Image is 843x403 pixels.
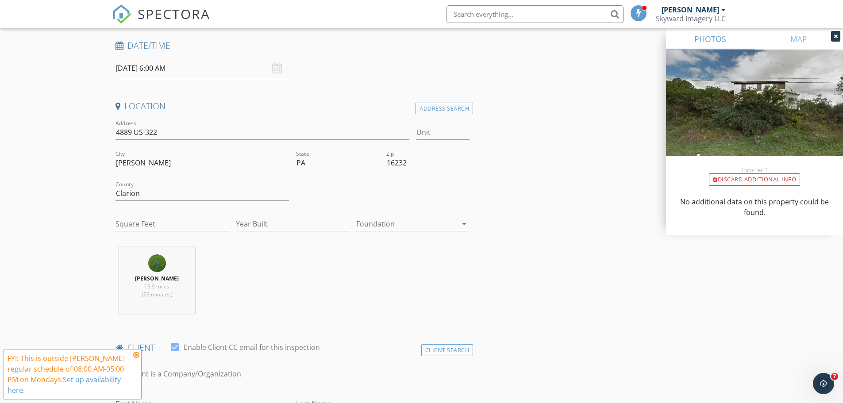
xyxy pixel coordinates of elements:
[459,219,470,229] i: arrow_drop_down
[142,291,172,298] span: (25 minutes)
[138,4,210,23] span: SPECTORA
[135,275,179,282] strong: [PERSON_NAME]
[421,344,473,356] div: Client Search
[813,373,834,394] iframe: Intercom live chat
[831,373,838,380] span: 7
[666,166,843,173] div: Incorrect?
[754,28,843,50] a: MAP
[130,369,241,378] label: Client is a Company/Organization
[148,254,166,272] img: 1731541633013.jpg
[184,343,320,352] label: Enable Client CC email for this inspection
[8,375,121,395] a: Set up availability here.
[677,196,832,218] p: No additional data on this property could be found.
[447,5,624,23] input: Search everything...
[115,58,289,79] input: Select date
[115,342,470,353] h4: client
[115,100,470,112] h4: Location
[662,5,719,14] div: [PERSON_NAME]
[8,353,131,395] div: FYI: This is outside [PERSON_NAME] regular schedule of 08:00 AM-05:00 PM on Mondays.
[112,12,210,31] a: SPECTORA
[115,40,470,51] h4: Date/Time
[666,50,843,177] img: streetview
[656,14,726,23] div: Skyward Imagery LLC
[709,173,800,186] div: Discard Additional info
[144,283,169,290] span: 15.9 miles
[112,4,131,24] img: The Best Home Inspection Software - Spectora
[416,103,473,115] div: Address Search
[666,28,754,50] a: PHOTOS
